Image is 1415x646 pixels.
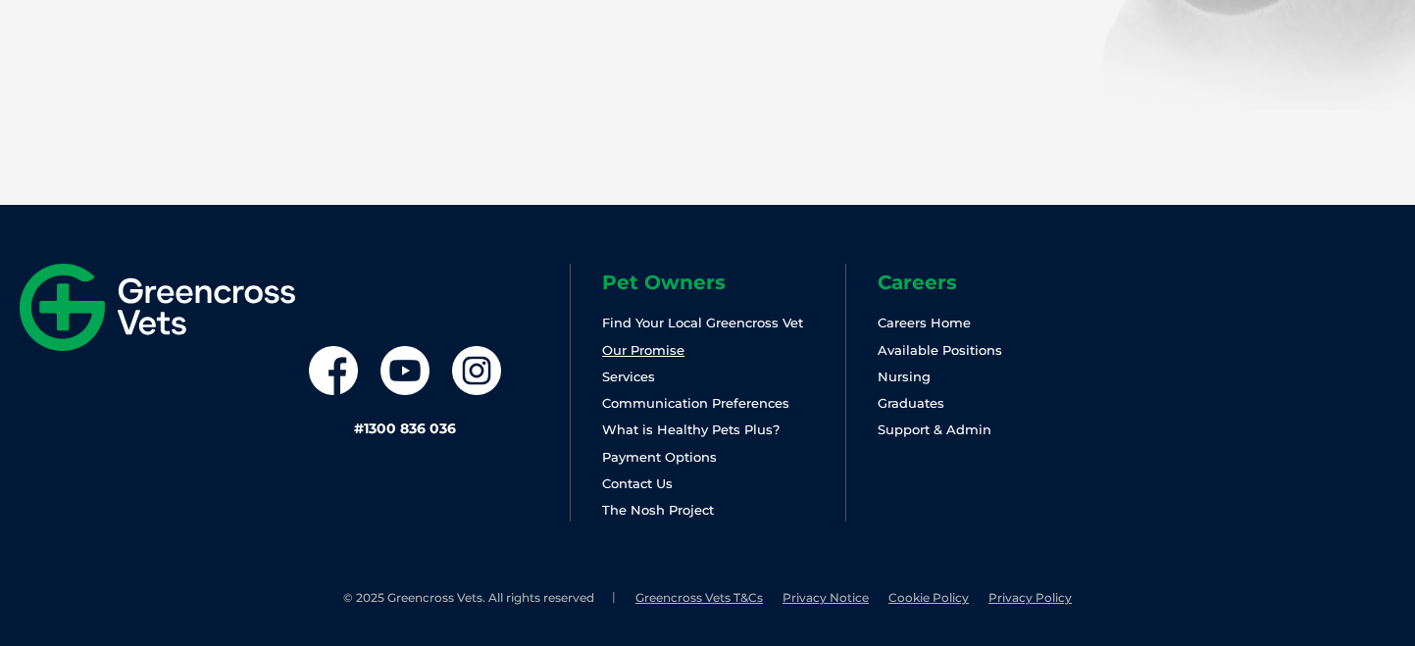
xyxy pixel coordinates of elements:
[602,342,684,358] a: Our Promise
[878,315,971,330] a: Careers Home
[602,395,789,411] a: Communication Preferences
[602,369,655,384] a: Services
[602,273,845,292] h6: Pet Owners
[878,342,1002,358] a: Available Positions
[878,369,931,384] a: Nursing
[354,420,364,437] span: #
[878,422,991,437] a: Support & Admin
[343,590,616,607] li: © 2025 Greencross Vets. All rights reserved
[635,590,763,605] a: Greencross Vets T&Cs
[878,395,944,411] a: Graduates
[354,420,456,437] a: #1300 836 036
[602,449,717,465] a: Payment Options
[783,590,869,605] a: Privacy Notice
[602,315,803,330] a: Find Your Local Greencross Vet
[878,273,1121,292] h6: Careers
[602,475,673,491] a: Contact Us
[602,422,780,437] a: What is Healthy Pets Plus?
[602,502,714,518] a: The Nosh Project
[888,590,969,605] a: Cookie Policy
[988,590,1072,605] a: Privacy Policy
